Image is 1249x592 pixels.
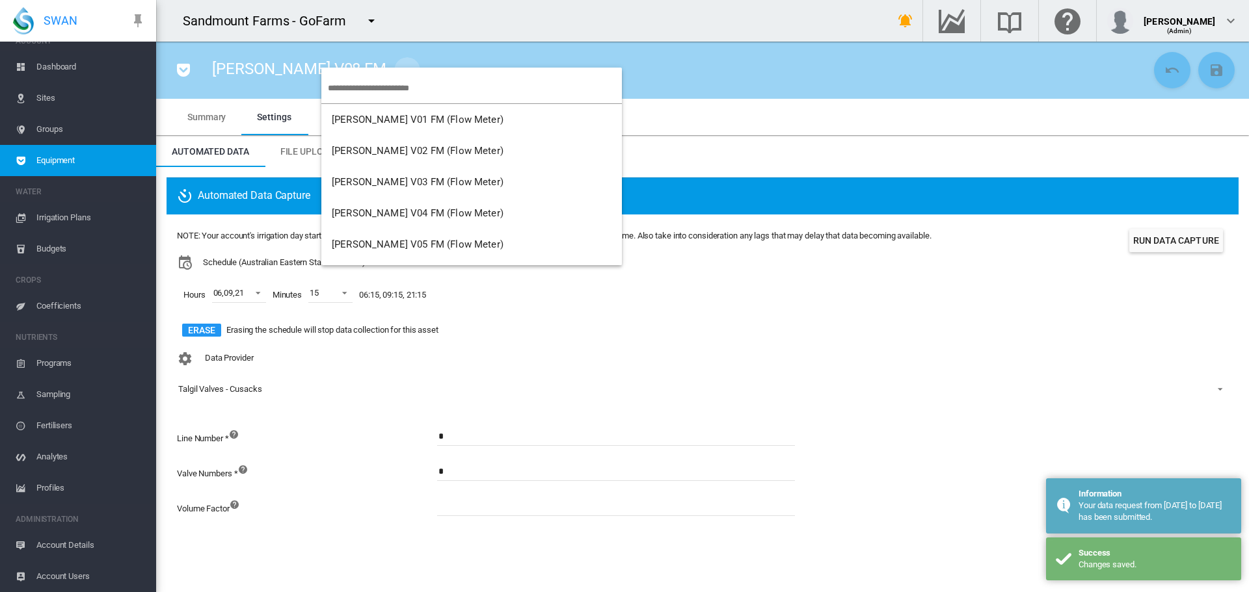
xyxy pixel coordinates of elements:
[1079,559,1231,571] div: Changes saved.
[1046,537,1241,580] div: Success Changes saved.
[1046,478,1241,534] div: Information Your data request from 2025-09-23 to 2025-09-24 has been submitted.
[1079,547,1231,559] div: Success
[1079,488,1231,500] div: Information
[1079,500,1231,523] div: Your data request from 2025-09-23 to 2025-09-24 has been submitted.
